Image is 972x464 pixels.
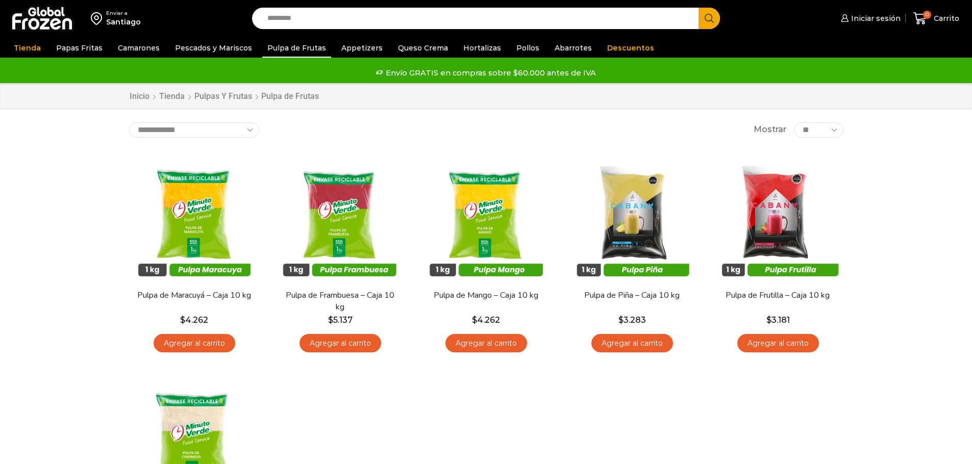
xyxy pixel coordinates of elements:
[262,38,331,58] a: Pulpa de Frutas
[281,290,398,313] a: Pulpa de Frambuesa – Caja 10 kg
[602,38,659,58] a: Descuentos
[923,11,931,19] span: 0
[106,17,141,27] div: Santiago
[754,124,786,136] span: Mostrar
[618,315,624,325] span: $
[180,315,208,325] bdi: 4.262
[618,315,646,325] bdi: 3.283
[472,315,500,325] bdi: 4.262
[106,10,141,17] div: Enviar a
[154,334,235,353] a: Agregar al carrito: “Pulpa de Maracuyá - Caja 10 kg”
[170,38,257,58] a: Pescados y Mariscos
[129,122,259,138] select: Pedido de la tienda
[51,38,108,58] a: Papas Fritas
[472,315,477,325] span: $
[159,91,185,102] a: Tienda
[129,91,319,102] nav: Breadcrumb
[737,334,819,353] a: Agregar al carrito: “Pulpa de Frutilla - Caja 10 kg”
[766,315,771,325] span: $
[573,290,690,301] a: Pulpa de Piña – Caja 10 kg
[931,13,959,23] span: Carrito
[135,290,253,301] a: Pulpa de Maracuyá – Caja 10 kg
[129,91,150,102] a: Inicio
[427,290,544,301] a: Pulpa de Mango – Caja 10 kg
[838,8,901,29] a: Iniciar sesión
[591,334,673,353] a: Agregar al carrito: “Pulpa de Piña - Caja 10 kg”
[180,315,185,325] span: $
[393,38,453,58] a: Queso Crema
[458,38,506,58] a: Hortalizas
[328,315,333,325] span: $
[719,290,836,301] a: Pulpa de Frutilla – Caja 10 kg
[113,38,165,58] a: Camarones
[445,334,527,353] a: Agregar al carrito: “Pulpa de Mango - Caja 10 kg”
[194,91,253,102] a: Pulpas y Frutas
[849,13,901,23] span: Iniciar sesión
[336,38,388,58] a: Appetizers
[550,38,597,58] a: Abarrotes
[9,38,46,58] a: Tienda
[699,8,720,29] button: Search button
[261,91,319,101] h1: Pulpa de Frutas
[766,315,790,325] bdi: 3.181
[300,334,381,353] a: Agregar al carrito: “Pulpa de Frambuesa - Caja 10 kg”
[911,7,962,31] a: 0 Carrito
[511,38,544,58] a: Pollos
[328,315,353,325] bdi: 5.137
[91,10,106,27] img: address-field-icon.svg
